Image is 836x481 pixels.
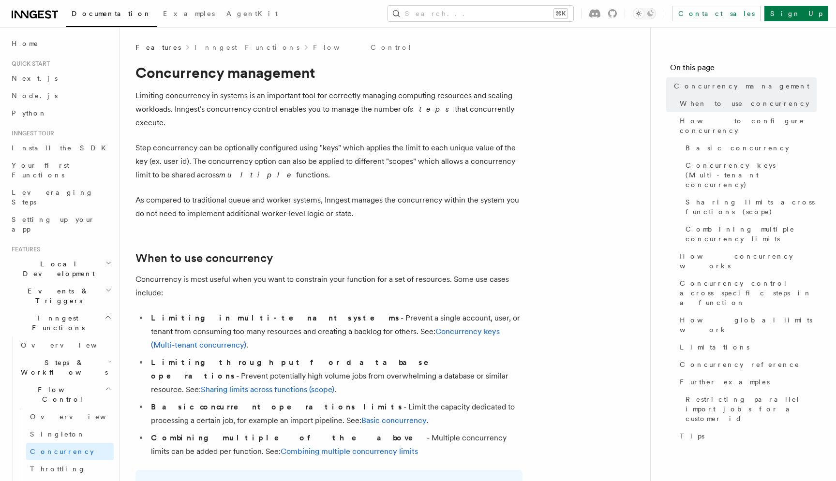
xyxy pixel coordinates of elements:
[148,311,522,352] li: - Prevent a single account, user, or tenant from consuming too many resources and creating a back...
[680,342,749,352] span: Limitations
[17,358,108,377] span: Steps & Workflows
[226,10,278,17] span: AgentKit
[682,391,817,427] a: Restricting parallel import jobs for a customer id
[8,309,114,336] button: Inngest Functions
[151,313,401,322] strong: Limiting in multi-tenant systems
[194,43,299,52] a: Inngest Functions
[388,6,573,21] button: Search...⌘K
[313,43,412,52] a: Flow Control
[8,184,114,211] a: Leveraging Steps
[676,275,817,311] a: Concurrency control across specific steps in a function
[66,3,157,27] a: Documentation
[8,157,114,184] a: Your first Functions
[17,336,114,354] a: Overview
[17,385,105,404] span: Flow Control
[26,443,114,460] a: Concurrency
[157,3,221,26] a: Examples
[26,460,114,478] a: Throttling
[682,139,817,157] a: Basic concurrency
[151,433,427,442] strong: Combining multiple of the above
[8,104,114,122] a: Python
[135,64,522,81] h1: Concurrency management
[8,35,114,52] a: Home
[682,157,817,193] a: Concurrency keys (Multi-tenant concurrency)
[8,259,105,278] span: Local Development
[17,381,114,408] button: Flow Control
[8,211,114,238] a: Setting up your app
[72,10,151,17] span: Documentation
[680,360,800,369] span: Concurrency reference
[672,6,761,21] a: Contact sales
[676,373,817,391] a: Further examples
[554,9,567,18] kbd: ⌘K
[219,170,296,179] em: multiple
[410,104,455,114] em: steps
[764,6,828,21] a: Sign Up
[26,408,114,425] a: Overview
[676,427,817,445] a: Tips
[281,447,418,456] a: Combining multiple concurrency limits
[680,315,817,335] span: How global limits work
[676,112,817,139] a: How to configure concurrency
[8,313,104,333] span: Inngest Functions
[148,431,522,458] li: - Multiple concurrency limits can be added per function. See:
[686,197,817,217] span: Sharing limits across functions (scope)
[670,62,817,77] h4: On this page
[30,448,94,455] span: Concurrency
[8,60,50,68] span: Quick start
[221,3,284,26] a: AgentKit
[670,77,817,95] a: Concurrency management
[8,286,105,306] span: Events & Triggers
[8,130,54,137] span: Inngest tour
[680,278,817,307] span: Concurrency control across specific steps in a function
[686,160,817,189] span: Concurrency keys (Multi-tenant concurrency)
[682,193,817,220] a: Sharing limits across functions (scope)
[682,220,817,248] a: Combining multiple concurrency limits
[12,161,69,179] span: Your first Functions
[201,385,334,394] a: Sharing limits across functions (scope)
[30,465,86,473] span: Throttling
[12,92,58,100] span: Node.js
[676,356,817,373] a: Concurrency reference
[135,43,181,52] span: Features
[680,99,809,108] span: When to use concurrency
[8,255,114,282] button: Local Development
[633,8,656,19] button: Toggle dark mode
[151,358,442,380] strong: Limiting throughput for database operations
[674,81,809,91] span: Concurrency management
[12,144,112,152] span: Install the SDK
[135,193,522,220] p: As compared to traditional queue and worker systems, Inngest manages the concurrency within the s...
[30,430,85,438] span: Singleton
[680,377,770,387] span: Further examples
[151,402,403,411] strong: Basic concurrent operations limits
[12,216,95,233] span: Setting up your app
[12,39,39,48] span: Home
[12,74,58,82] span: Next.js
[8,282,114,309] button: Events & Triggers
[8,139,114,157] a: Install the SDK
[30,413,130,421] span: Overview
[8,70,114,87] a: Next.js
[135,273,522,300] p: Concurrency is most useful when you want to constrain your function for a set of resources. Some ...
[17,354,114,381] button: Steps & Workflows
[680,251,817,271] span: How concurrency works
[148,400,522,427] li: - Limit the capacity dedicated to processing a certain job, for example an import pipeline. See: .
[686,394,817,423] span: Restricting parallel import jobs for a customer id
[686,143,789,153] span: Basic concurrency
[676,311,817,338] a: How global limits work
[135,251,273,265] a: When to use concurrency
[8,246,40,253] span: Features
[8,87,114,104] a: Node.js
[135,89,522,130] p: Limiting concurrency in systems is an important tool for correctly managing computing resources a...
[21,341,120,349] span: Overview
[680,116,817,135] span: How to configure concurrency
[26,425,114,443] a: Singleton
[12,109,47,117] span: Python
[163,10,215,17] span: Examples
[676,338,817,356] a: Limitations
[12,189,93,206] span: Leveraging Steps
[135,141,522,182] p: Step concurrency can be optionally configured using "keys" which applies the limit to each unique...
[676,248,817,275] a: How concurrency works
[680,431,704,441] span: Tips
[676,95,817,112] a: When to use concurrency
